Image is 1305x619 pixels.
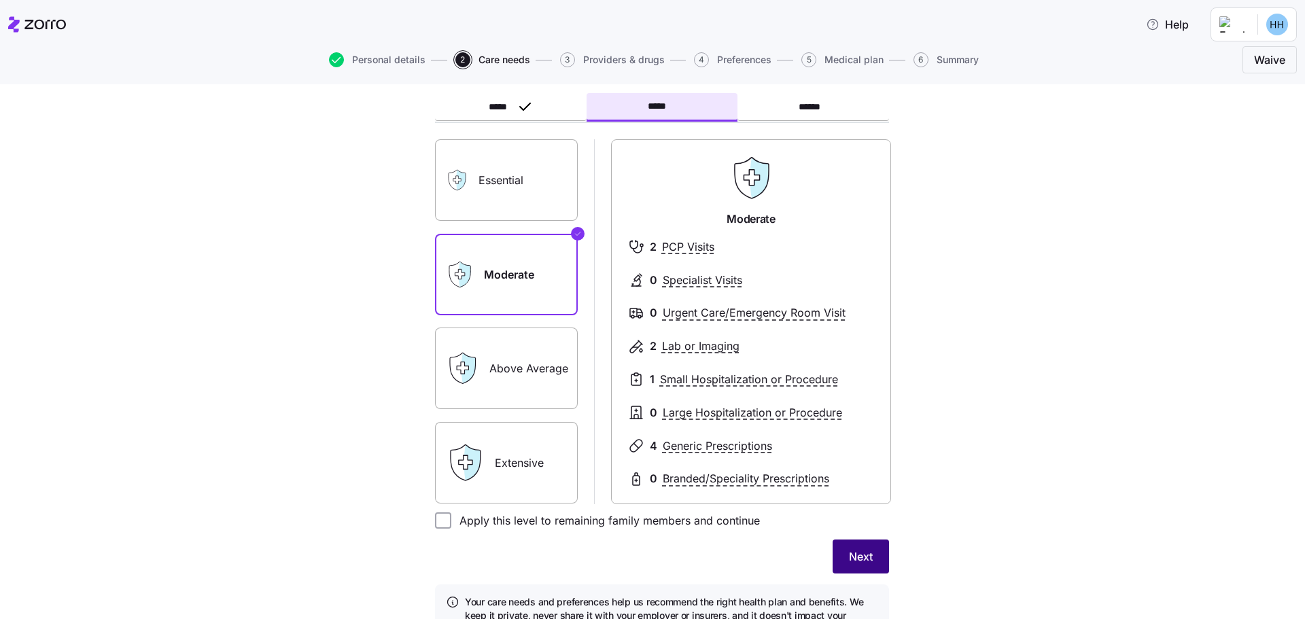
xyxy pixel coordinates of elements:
span: Personal details [352,55,425,65]
label: Extensive [435,422,578,503]
label: Essential [435,139,578,221]
span: 6 [913,52,928,67]
span: 2 [455,52,470,67]
span: 2 [650,338,657,355]
label: Apply this level to remaining family members and continue [451,512,760,529]
span: 0 [650,304,657,321]
a: 2Care needs [453,52,530,67]
span: Specialist Visits [663,272,742,289]
span: 2 [650,238,657,255]
span: Urgent Care/Emergency Room Visit [663,304,846,321]
button: 4Preferences [694,52,771,67]
span: Preferences [717,55,771,65]
span: Next [849,548,873,565]
svg: Checkmark [574,226,582,242]
span: 5 [801,52,816,67]
button: 3Providers & drugs [560,52,665,67]
span: 1 [650,371,655,388]
button: 6Summary [913,52,979,67]
span: Moderate [727,211,775,228]
span: 0 [650,272,657,289]
span: Providers & drugs [583,55,665,65]
span: PCP Visits [662,238,714,255]
span: Large Hospitalization or Procedure [663,404,842,421]
span: 3 [560,52,575,67]
button: Waive [1242,46,1297,73]
button: 5Medical plan [801,52,884,67]
img: Employer logo [1219,16,1247,33]
span: Medical plan [824,55,884,65]
span: 0 [650,404,657,421]
label: Moderate [435,234,578,315]
span: Care needs [478,55,530,65]
button: Help [1135,11,1200,38]
span: Help [1146,16,1189,33]
button: Next [833,540,889,573]
button: 2Care needs [455,52,530,67]
img: 96cb5a6b6735aca78c21fdbc50c0fee7 [1266,14,1288,35]
a: Personal details [326,52,425,67]
span: Summary [937,55,979,65]
label: Above Average [435,328,578,409]
span: 4 [694,52,709,67]
span: 4 [650,438,657,455]
span: Waive [1254,52,1285,68]
span: Generic Prescriptions [663,438,772,455]
span: Branded/Speciality Prescriptions [663,470,829,487]
span: Lab or Imaging [662,338,739,355]
span: 0 [650,470,657,487]
span: Small Hospitalization or Procedure [660,371,838,388]
button: Personal details [329,52,425,67]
